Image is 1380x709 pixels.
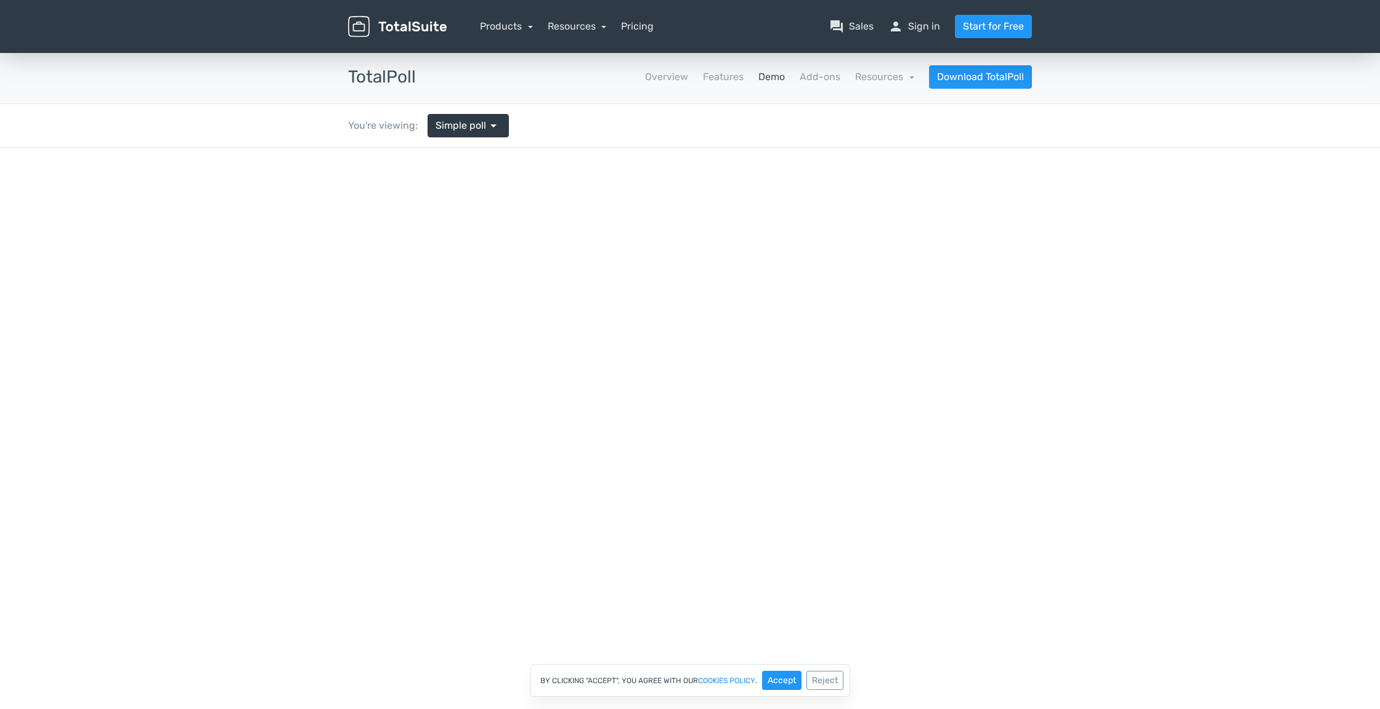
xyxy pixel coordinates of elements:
[703,70,744,84] a: Features
[698,677,755,684] a: cookies policy
[758,70,785,84] a: Demo
[436,118,486,133] span: Simple poll
[530,664,850,697] div: By clicking "Accept", you agree with our .
[486,118,501,133] span: arrow_drop_down
[480,20,533,32] a: Products
[829,19,874,34] a: question_answerSales
[955,15,1032,38] a: Start for Free
[428,114,509,137] a: Simple poll arrow_drop_down
[806,671,843,690] button: Reject
[621,19,654,34] a: Pricing
[762,671,802,690] button: Accept
[888,19,940,34] a: personSign in
[348,68,416,87] h3: TotalPoll
[800,70,840,84] a: Add-ons
[348,16,447,38] img: TotalSuite for WordPress
[855,71,914,83] a: Resources
[348,118,428,133] div: You're viewing:
[829,19,844,34] span: question_answer
[929,65,1032,89] a: Download TotalPoll
[888,19,903,34] span: person
[548,20,607,32] a: Resources
[645,70,688,84] a: Overview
